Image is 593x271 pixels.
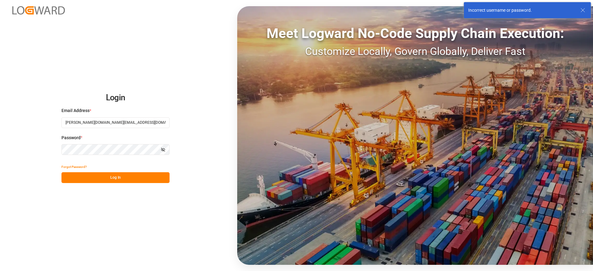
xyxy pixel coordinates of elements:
[61,107,90,114] span: Email Address
[61,161,87,172] button: Forgot Password?
[237,23,593,44] div: Meet Logward No-Code Supply Chain Execution:
[61,172,170,183] button: Log In
[12,6,65,15] img: Logward_new_orange.png
[61,88,170,108] h2: Login
[237,44,593,59] div: Customize Locally, Govern Globally, Deliver Fast
[61,117,170,128] input: Enter your email
[468,7,574,14] div: Incorrect username or password.
[61,135,81,141] span: Password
